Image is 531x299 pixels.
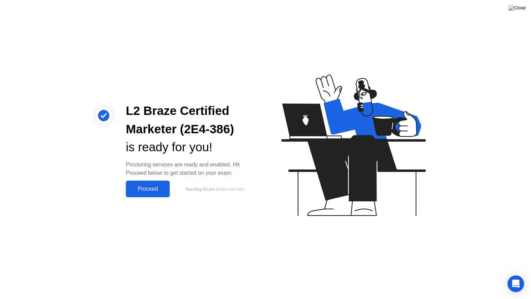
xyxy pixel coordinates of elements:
[126,102,254,138] div: L2 Braze Certified Marketer (2E4-386)
[128,186,168,192] div: Proceed
[126,181,170,197] button: Proceed
[507,275,524,292] div: Open Intercom Messenger
[509,5,526,11] img: Close
[221,187,244,192] span: 9m and 58s
[126,138,254,156] div: is ready for you!
[173,182,254,196] button: Starting Exam in9m and 58s
[126,161,254,177] div: Proctoring services are ready and enabled. Hit Proceed below to get started on your exam.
